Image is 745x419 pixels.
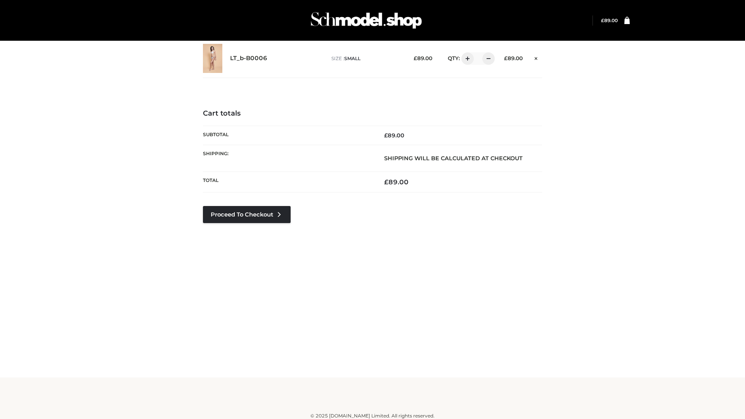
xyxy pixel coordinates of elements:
[203,145,372,171] th: Shipping:
[384,178,388,186] span: £
[384,132,404,139] bdi: 89.00
[601,17,618,23] a: £89.00
[504,55,523,61] bdi: 89.00
[414,55,417,61] span: £
[384,155,523,162] strong: Shipping will be calculated at checkout
[203,109,542,118] h4: Cart totals
[203,126,372,145] th: Subtotal
[504,55,508,61] span: £
[331,55,402,62] p: size :
[601,17,618,23] bdi: 89.00
[440,52,492,65] div: QTY:
[384,132,388,139] span: £
[530,52,542,62] a: Remove this item
[230,55,267,62] a: LT_b-B0006
[384,178,409,186] bdi: 89.00
[203,206,291,223] a: Proceed to Checkout
[344,55,360,61] span: SMALL
[414,55,432,61] bdi: 89.00
[308,5,424,36] img: Schmodel Admin 964
[601,17,604,23] span: £
[203,44,222,73] img: LT_b-B0006 - SMALL
[203,172,372,192] th: Total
